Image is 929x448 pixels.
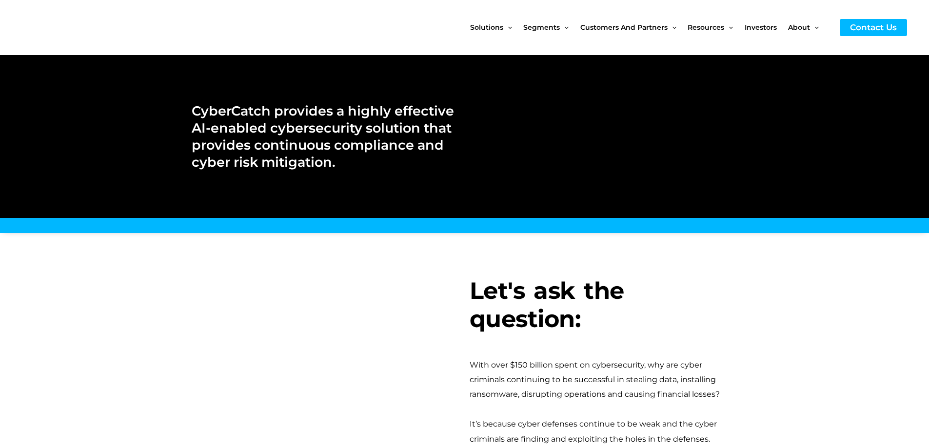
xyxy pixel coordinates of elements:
[17,7,134,48] img: CyberCatch
[470,417,738,447] div: It’s because cyber defenses continue to be weak and the cyber criminals are finding and exploitin...
[470,7,503,48] span: Solutions
[668,7,676,48] span: Menu Toggle
[470,277,738,333] h3: Let's ask the question:
[523,7,560,48] span: Segments
[470,358,738,402] div: With over $150 billion spent on cybersecurity, why are cyber criminals continuing to be successfu...
[580,7,668,48] span: Customers and Partners
[470,7,830,48] nav: Site Navigation: New Main Menu
[745,7,788,48] a: Investors
[724,7,733,48] span: Menu Toggle
[192,102,455,171] h2: CyberCatch provides a highly effective AI-enabled cybersecurity solution that provides continuous...
[840,19,907,36] a: Contact Us
[788,7,810,48] span: About
[560,7,569,48] span: Menu Toggle
[503,7,512,48] span: Menu Toggle
[688,7,724,48] span: Resources
[810,7,819,48] span: Menu Toggle
[745,7,777,48] span: Investors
